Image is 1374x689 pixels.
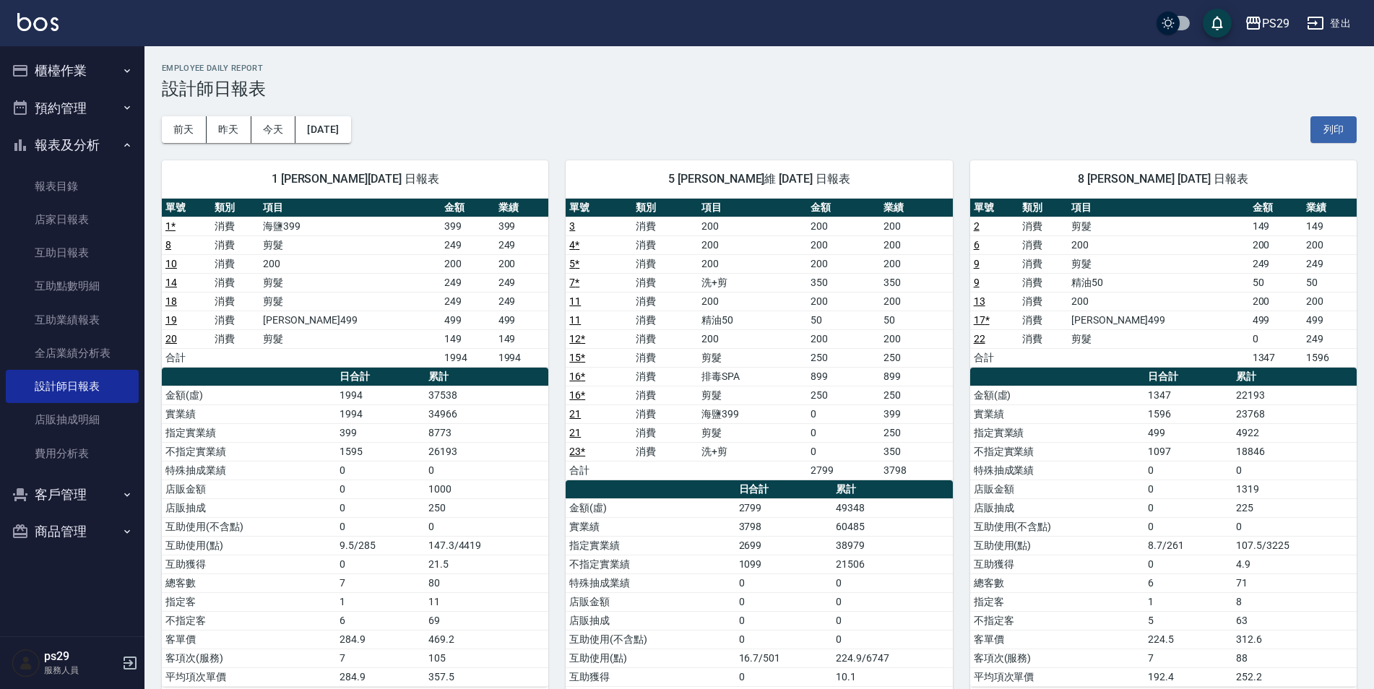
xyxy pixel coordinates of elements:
td: 指定實業績 [162,423,336,442]
td: [PERSON_NAME]499 [1068,311,1248,329]
th: 類別 [1019,199,1068,217]
a: 設計師日報表 [6,370,139,403]
td: 34966 [425,404,549,423]
table: a dense table [970,368,1357,687]
button: [DATE] [295,116,350,143]
td: 消費 [211,292,260,311]
td: 0 [425,461,549,480]
td: 1 [1144,592,1232,611]
td: 總客數 [970,573,1144,592]
td: 350 [807,273,880,292]
td: 互助使用(不含點) [162,517,336,536]
td: 不指定客 [162,611,336,630]
a: 19 [165,314,177,326]
td: 50 [807,311,880,329]
td: 5 [1144,611,1232,630]
th: 業績 [495,199,549,217]
td: 消費 [211,217,260,235]
th: 日合計 [336,368,424,386]
td: 200 [698,217,807,235]
td: 消費 [632,329,698,348]
td: 剪髮 [698,348,807,367]
td: 1994 [336,386,424,404]
th: 單號 [162,199,211,217]
button: 預約管理 [6,90,139,127]
td: 指定實業績 [970,423,1144,442]
td: 金額(虛) [162,386,336,404]
td: 107.5/3225 [1232,536,1357,555]
td: 249 [1249,254,1303,273]
td: 合計 [162,348,211,367]
td: 店販抽成 [162,498,336,517]
td: 0 [1232,461,1357,480]
img: Person [12,649,40,677]
td: 不指定實業績 [566,555,735,573]
a: 2 [974,220,980,232]
td: 特殊抽成業績 [162,461,336,480]
td: 899 [880,367,953,386]
td: 消費 [211,311,260,329]
td: 249 [495,292,549,311]
td: 499 [495,311,549,329]
td: 1 [336,592,424,611]
th: 累計 [1232,368,1357,386]
td: 店販抽成 [970,498,1144,517]
td: 8.7/261 [1144,536,1232,555]
td: 26193 [425,442,549,461]
td: 特殊抽成業績 [970,461,1144,480]
td: 不指定實業績 [970,442,1144,461]
td: 不指定客 [970,611,1144,630]
a: 18 [165,295,177,307]
td: 1994 [495,348,549,367]
td: 200 [1249,292,1303,311]
td: 50 [1249,273,1303,292]
td: 0 [1232,517,1357,536]
a: 21 [569,408,581,420]
td: 1319 [1232,480,1357,498]
td: 消費 [211,329,260,348]
a: 11 [569,314,581,326]
a: 10 [165,258,177,269]
td: 實業績 [566,517,735,536]
td: 實業績 [970,404,1144,423]
td: 0 [336,461,424,480]
td: 客單價 [970,630,1144,649]
th: 單號 [566,199,631,217]
a: 20 [165,333,177,344]
td: 精油50 [1068,273,1248,292]
th: 金額 [1249,199,1303,217]
td: 0 [807,404,880,423]
td: 899 [807,367,880,386]
a: 互助業績報表 [6,303,139,337]
td: 0 [1144,461,1232,480]
td: 剪髮 [259,292,440,311]
td: 200 [807,329,880,348]
a: 互助日報表 [6,236,139,269]
td: 37538 [425,386,549,404]
td: 特殊抽成業績 [566,573,735,592]
td: 消費 [1019,329,1068,348]
td: 0 [832,630,952,649]
td: 284.9 [336,630,424,649]
th: 累計 [425,368,549,386]
td: 1000 [425,480,549,498]
td: 249 [495,235,549,254]
th: 金額 [441,199,495,217]
td: 250 [880,348,953,367]
td: [PERSON_NAME]499 [259,311,440,329]
a: 3 [569,220,575,232]
td: 0 [807,442,880,461]
button: save [1203,9,1232,38]
td: 消費 [1019,292,1068,311]
td: 消費 [632,367,698,386]
td: 399 [880,404,953,423]
button: 登出 [1301,10,1357,37]
a: 13 [974,295,985,307]
td: 499 [1144,423,1232,442]
th: 累計 [832,480,952,499]
td: 互助使用(點) [162,536,336,555]
td: 499 [1249,311,1303,329]
a: 費用分析表 [6,437,139,470]
td: 200 [807,217,880,235]
td: 3798 [735,517,833,536]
